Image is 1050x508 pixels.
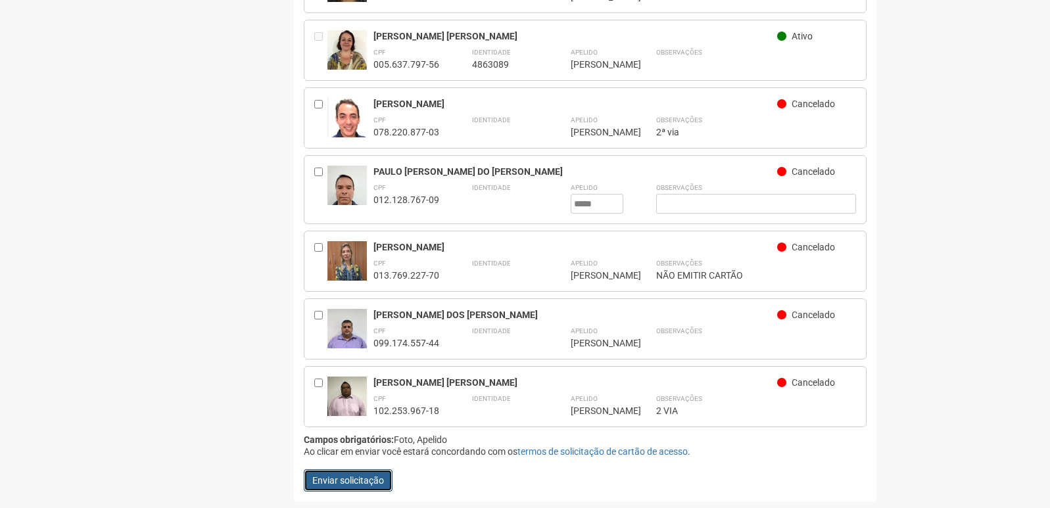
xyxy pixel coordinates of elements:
[792,166,835,177] span: Cancelado
[571,126,623,138] div: [PERSON_NAME]
[656,49,702,56] strong: Observações
[472,184,511,191] strong: Identidade
[327,309,367,361] img: user.jpg
[656,116,702,124] strong: Observações
[304,446,867,457] div: Ao clicar em enviar você estará concordando com os .
[472,58,538,70] div: 4863089
[327,166,367,218] img: user.jpg
[304,469,393,492] button: Enviar solicitação
[656,260,702,267] strong: Observações
[792,31,813,41] span: Ativo
[373,30,778,42] div: [PERSON_NAME] [PERSON_NAME]
[314,30,327,70] div: Entre em contato com a Aministração para solicitar o cancelamento ou 2a via
[327,30,367,70] img: user.jpg
[373,405,439,417] div: 102.253.967-18
[304,434,867,446] div: Foto, Apelido
[373,166,778,177] div: PAULO [PERSON_NAME] DO [PERSON_NAME]
[373,260,386,267] strong: CPF
[373,49,386,56] strong: CPF
[571,49,598,56] strong: Apelido
[792,242,835,252] span: Cancelado
[792,310,835,320] span: Cancelado
[327,98,367,152] img: user.jpg
[472,327,511,335] strong: Identidade
[472,260,511,267] strong: Identidade
[373,194,439,206] div: 012.128.767-09
[656,405,857,417] div: 2 VIA
[571,405,623,417] div: [PERSON_NAME]
[656,184,702,191] strong: Observações
[472,49,511,56] strong: Identidade
[373,327,386,335] strong: CPF
[571,58,623,70] div: [PERSON_NAME]
[373,116,386,124] strong: CPF
[373,337,439,349] div: 099.174.557-44
[373,58,439,70] div: 005.637.797-56
[656,327,702,335] strong: Observações
[571,337,623,349] div: [PERSON_NAME]
[571,327,598,335] strong: Apelido
[656,395,702,402] strong: Observações
[472,116,511,124] strong: Identidade
[571,269,623,281] div: [PERSON_NAME]
[792,99,835,109] span: Cancelado
[373,269,439,281] div: 013.769.227-70
[656,126,857,138] div: 2ª via
[571,395,598,402] strong: Apelido
[304,434,394,445] strong: Campos obrigatórios:
[571,260,598,267] strong: Apelido
[373,395,386,402] strong: CPF
[571,184,598,191] strong: Apelido
[792,377,835,388] span: Cancelado
[327,241,367,294] img: user.jpg
[656,269,857,281] div: NÃO EMITIR CARTÃO
[373,184,386,191] strong: CPF
[373,377,778,388] div: [PERSON_NAME] [PERSON_NAME]
[517,446,688,457] a: termos de solicitação de cartão de acesso
[373,309,778,321] div: [PERSON_NAME] DOS [PERSON_NAME]
[327,377,367,416] img: user.jpg
[373,126,439,138] div: 078.220.877-03
[373,241,778,253] div: [PERSON_NAME]
[373,98,778,110] div: [PERSON_NAME]
[472,395,511,402] strong: Identidade
[571,116,598,124] strong: Apelido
